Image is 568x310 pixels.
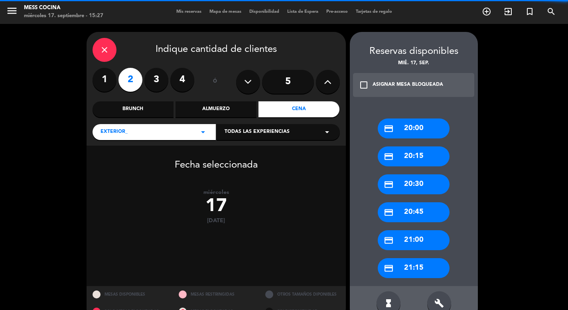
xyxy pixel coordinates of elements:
[87,217,346,224] div: [DATE]
[6,5,18,17] i: menu
[350,44,478,59] div: Reservas disponibles
[378,258,450,278] div: 21:15
[384,152,394,162] i: credit_card
[205,10,245,14] span: Mapa de mesas
[378,174,450,194] div: 20:30
[350,59,478,67] div: mié. 17, sep.
[93,38,340,62] div: Indique cantidad de clientes
[93,101,174,117] div: Brunch
[144,68,168,92] label: 3
[170,68,194,92] label: 4
[384,124,394,134] i: credit_card
[525,7,534,16] i: turned_in_not
[118,68,142,92] label: 2
[378,230,450,250] div: 21:00
[378,146,450,166] div: 20:15
[378,118,450,138] div: 20:00
[546,7,556,16] i: search
[384,263,394,273] i: credit_card
[359,80,369,90] i: check_box_outline_blank
[503,7,513,16] i: exit_to_app
[24,12,103,20] div: miércoles 17. septiembre - 15:27
[87,196,346,217] div: 17
[87,189,346,196] div: miércoles
[352,10,396,14] span: Tarjetas de regalo
[322,127,332,137] i: arrow_drop_down
[173,286,259,303] div: MESAS RESTRINGIDAS
[283,10,322,14] span: Lista de Espera
[258,101,339,117] div: Cena
[24,4,103,12] div: Mess Cocina
[373,81,443,89] div: ASIGNAR MESA BLOQUEADA
[87,286,173,303] div: MESAS DISPONIBLES
[384,180,394,190] i: credit_card
[384,207,394,217] i: credit_card
[6,5,18,20] button: menu
[176,101,256,117] div: Almuerzo
[202,68,228,96] div: ó
[259,286,346,303] div: OTROS TAMAÑOS DIPONIBLES
[100,45,109,55] i: close
[198,127,208,137] i: arrow_drop_down
[172,10,205,14] span: Mis reservas
[322,10,352,14] span: Pre-acceso
[225,128,290,136] span: Todas las experiencias
[378,202,450,222] div: 20:45
[101,128,128,136] span: EXTERIOR_
[87,148,346,173] div: Fecha seleccionada
[434,298,444,308] i: build
[384,235,394,245] i: credit_card
[245,10,283,14] span: Disponibilidad
[482,7,491,16] i: add_circle_outline
[93,68,116,92] label: 1
[384,298,393,308] i: hourglass_full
